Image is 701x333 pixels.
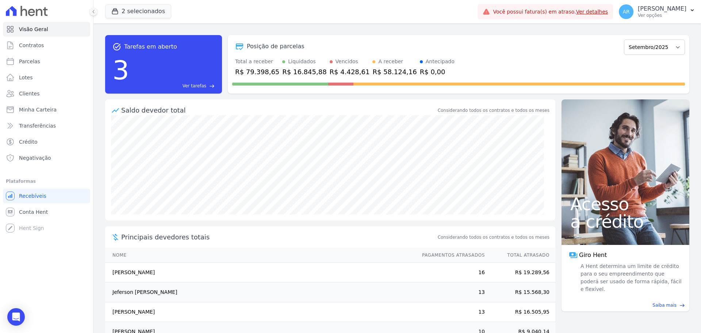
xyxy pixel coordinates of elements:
[235,67,279,77] div: R$ 79.398,65
[438,234,549,241] span: Considerando todos os contratos e todos os meses
[282,67,326,77] div: R$ 16.845,88
[493,8,608,16] span: Você possui fatura(s) em atraso.
[485,263,555,283] td: R$ 19.289,56
[579,251,607,260] span: Giro Hent
[121,232,436,242] span: Principais devedores totais
[121,105,436,115] div: Saldo devedor total
[679,303,685,308] span: east
[19,58,40,65] span: Parcelas
[3,38,90,53] a: Contratos
[378,58,403,65] div: A receber
[105,4,171,18] button: 2 selecionados
[652,302,677,309] span: Saiba mais
[105,283,415,302] td: Jeferson [PERSON_NAME]
[3,70,90,85] a: Lotes
[638,5,686,12] p: [PERSON_NAME]
[485,248,555,263] th: Total Atrasado
[570,195,681,213] span: Acesso
[105,248,415,263] th: Nome
[183,83,206,89] span: Ver tarefas
[3,102,90,117] a: Minha Carteira
[112,42,121,51] span: task_alt
[415,263,485,283] td: 16
[19,208,48,216] span: Conta Hent
[124,42,177,51] span: Tarefas em aberto
[19,74,33,81] span: Lotes
[247,42,304,51] div: Posição de parcelas
[638,12,686,18] p: Ver opções
[105,302,415,322] td: [PERSON_NAME]
[613,1,701,22] button: AR [PERSON_NAME] Ver opções
[19,154,51,162] span: Negativação
[235,58,279,65] div: Total a receber
[19,122,56,129] span: Transferências
[336,58,358,65] div: Vencidos
[415,302,485,322] td: 13
[420,67,455,77] div: R$ 0,00
[3,151,90,165] a: Negativação
[415,248,485,263] th: Pagamentos Atrasados
[3,118,90,133] a: Transferências
[6,177,87,186] div: Plataformas
[3,22,90,37] a: Visão Geral
[3,54,90,69] a: Parcelas
[19,42,44,49] span: Contratos
[288,58,316,65] div: Liquidados
[105,263,415,283] td: [PERSON_NAME]
[19,138,38,145] span: Crédito
[485,283,555,302] td: R$ 15.568,30
[132,83,215,89] a: Ver tarefas east
[3,205,90,219] a: Conta Hent
[372,67,417,77] div: R$ 58.124,16
[623,9,629,14] span: AR
[209,83,215,89] span: east
[19,26,48,33] span: Visão Geral
[3,135,90,149] a: Crédito
[426,58,455,65] div: Antecipado
[576,9,608,15] a: Ver detalhes
[570,213,681,230] span: a crédito
[415,283,485,302] td: 13
[438,107,549,114] div: Considerando todos os contratos e todos os meses
[3,86,90,101] a: Clientes
[579,262,682,293] span: A Hent determina um limite de crédito para o seu empreendimento que poderá ser usado de forma ráp...
[19,90,39,97] span: Clientes
[112,51,129,89] div: 3
[19,192,46,200] span: Recebíveis
[3,189,90,203] a: Recebíveis
[330,67,370,77] div: R$ 4.428,61
[7,308,25,326] div: Open Intercom Messenger
[566,302,685,309] a: Saiba mais east
[19,106,57,113] span: Minha Carteira
[485,302,555,322] td: R$ 16.505,95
